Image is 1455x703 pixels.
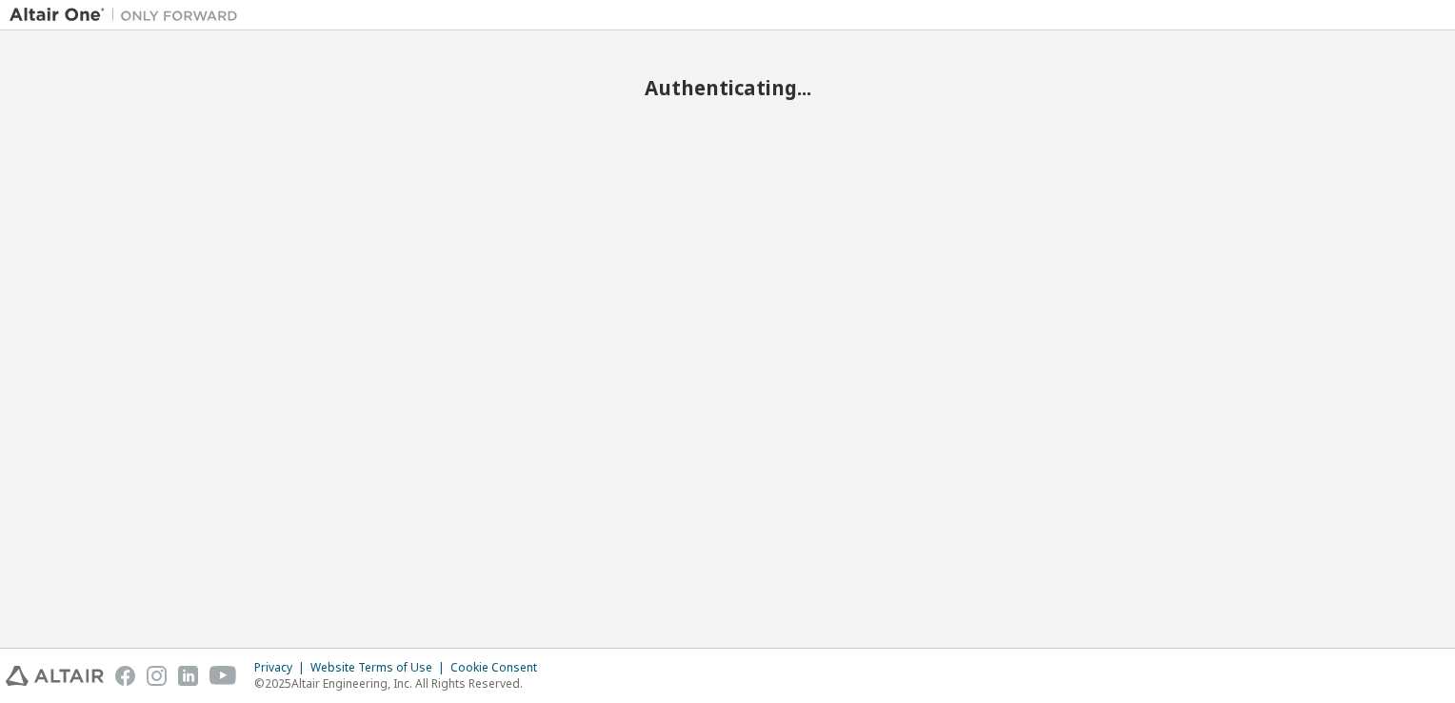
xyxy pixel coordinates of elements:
[6,666,104,686] img: altair_logo.svg
[147,666,167,686] img: instagram.svg
[115,666,135,686] img: facebook.svg
[209,666,237,686] img: youtube.svg
[254,660,310,675] div: Privacy
[178,666,198,686] img: linkedin.svg
[450,660,548,675] div: Cookie Consent
[10,6,248,25] img: Altair One
[10,75,1445,100] h2: Authenticating...
[254,675,548,692] p: © 2025 Altair Engineering, Inc. All Rights Reserved.
[310,660,450,675] div: Website Terms of Use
